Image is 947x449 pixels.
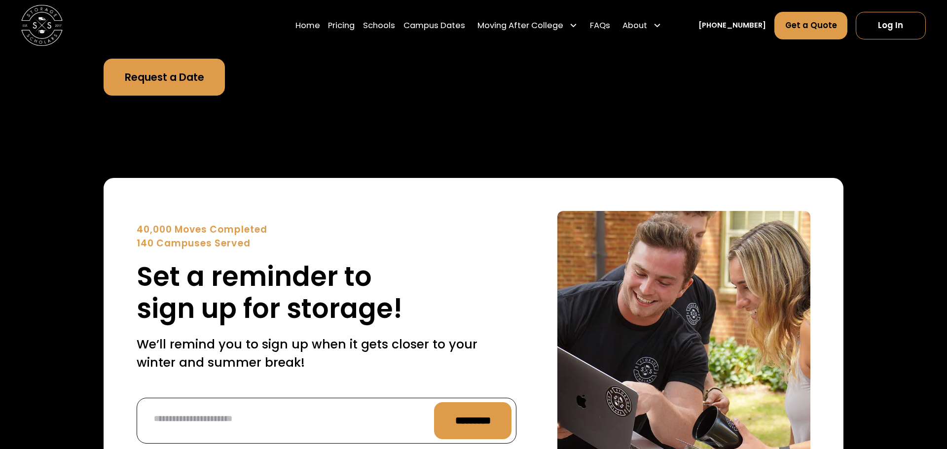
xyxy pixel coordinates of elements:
form: Reminder Form [137,398,516,444]
a: [PHONE_NUMBER] [698,20,766,31]
h2: Set a reminder to sign up for storage! [137,261,516,325]
div: Moving After College [473,11,582,40]
div: Moving After College [477,20,563,32]
a: Pricing [328,11,355,40]
a: FAQs [590,11,610,40]
a: Schools [363,11,395,40]
a: Campus Dates [403,11,465,40]
img: Storage Scholars main logo [21,5,62,46]
a: Get a Quote [774,12,848,39]
a: Request a Date [104,59,225,96]
div: 40,000 Moves Completed [137,223,516,237]
p: We’ll remind you to sign up when it gets closer to your winter and summer break! [137,335,516,372]
a: Home [295,11,320,40]
a: home [21,5,62,46]
a: Log In [856,12,926,39]
div: About [622,20,647,32]
div: About [619,11,666,40]
div: 140 Campuses Served [137,237,516,250]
